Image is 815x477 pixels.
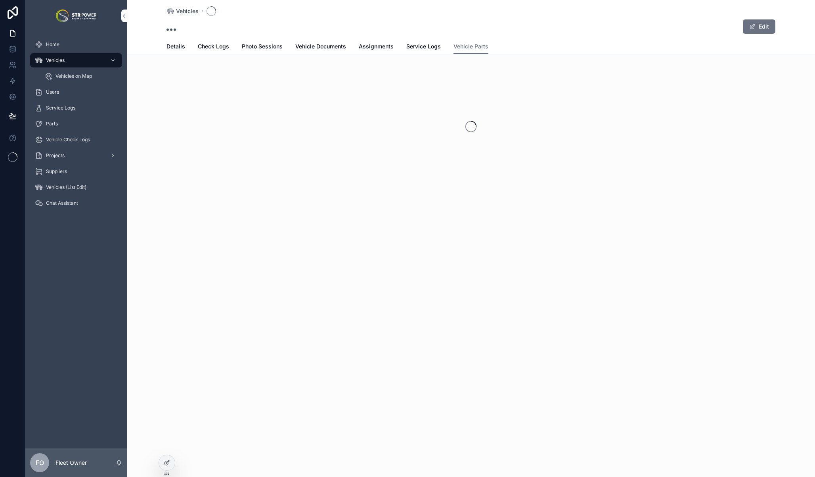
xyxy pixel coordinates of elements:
[295,39,346,55] a: Vehicle Documents
[166,42,185,50] span: Details
[743,19,775,34] button: Edit
[30,85,122,99] a: Users
[55,73,92,79] span: Vehicles on Map
[30,164,122,179] a: Suppliers
[46,200,78,206] span: Chat Assistant
[46,168,67,175] span: Suppliers
[46,137,90,143] span: Vehicle Check Logs
[46,89,59,95] span: Users
[55,459,87,467] p: Fleet Owner
[46,184,86,190] span: Vehicles (List Edit)
[453,42,488,50] span: Vehicle Parts
[30,101,122,115] a: Service Logs
[198,42,229,50] span: Check Logs
[242,39,283,55] a: Photo Sessions
[30,180,122,194] a: Vehicles (List Edit)
[30,53,122,67] a: Vehicles
[46,152,65,159] span: Projects
[30,117,122,131] a: Parts
[46,105,75,111] span: Service Logs
[453,39,488,54] a: Vehicle Parts
[242,42,283,50] span: Photo Sessions
[56,10,96,22] img: App logo
[30,37,122,52] a: Home
[166,7,199,15] a: Vehicles
[46,57,65,63] span: Vehicles
[40,69,122,83] a: Vehicles on Map
[30,196,122,210] a: Chat Assistant
[30,148,122,163] a: Projects
[36,458,44,467] span: FO
[295,42,346,50] span: Vehicle Documents
[46,41,59,48] span: Home
[166,39,185,55] a: Details
[198,39,229,55] a: Check Logs
[46,121,58,127] span: Parts
[30,133,122,147] a: Vehicle Check Logs
[406,39,441,55] a: Service Logs
[359,39,394,55] a: Assignments
[406,42,441,50] span: Service Logs
[176,7,199,15] span: Vehicles
[25,32,127,221] div: scrollable content
[359,42,394,50] span: Assignments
